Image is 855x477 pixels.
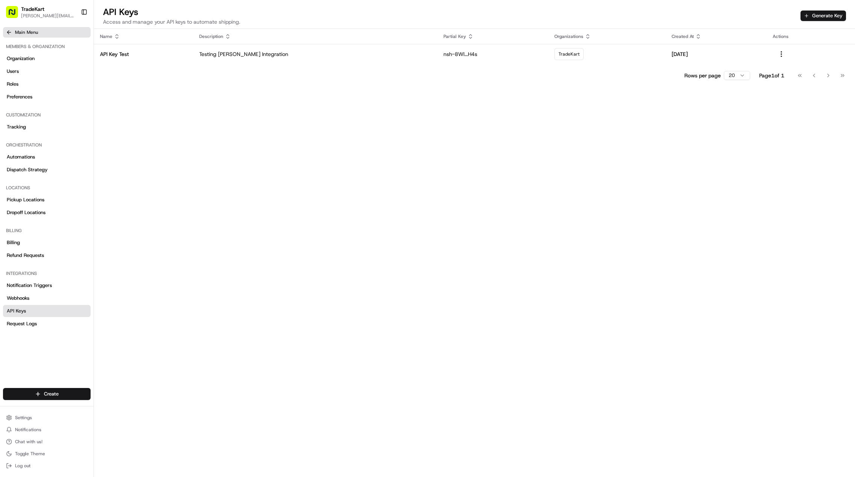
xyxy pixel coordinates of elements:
p: Access and manage your API keys to automate shipping. [103,18,240,26]
button: TradeKart[PERSON_NAME][EMAIL_ADDRESS][PERSON_NAME][DOMAIN_NAME] [3,3,78,21]
div: Past conversations [8,98,48,104]
span: Chat with us! [15,439,42,445]
span: Knowledge Base [15,168,58,175]
a: 💻API Documentation [61,165,124,178]
div: 📗 [8,169,14,175]
button: Chat with us! [3,436,91,447]
button: TradeKart [21,5,44,13]
a: 📗Knowledge Base [5,165,61,178]
a: Roles [3,78,91,90]
span: Notification Triggers [7,282,52,289]
a: API Keys [3,305,91,317]
div: 💻 [64,169,70,175]
div: Organizations [554,33,660,39]
p: API Key Test [100,50,187,58]
span: API Documentation [71,168,121,175]
div: Billing [3,225,91,237]
div: Orchestration [3,139,91,151]
a: Pickup Locations [3,194,91,206]
button: See all [117,96,137,105]
img: 4281594248423_2fcf9dad9f2a874258b8_72.png [16,72,29,85]
button: Log out [3,460,91,471]
span: [PERSON_NAME] [23,137,61,143]
button: Notifications [3,424,91,435]
img: Nash [8,8,23,23]
p: nsh-8Wl...H4s [443,50,542,58]
span: • [62,137,65,143]
span: Log out [15,463,30,469]
p: [DATE] [672,50,760,58]
div: Customization [3,109,91,121]
a: Automations [3,151,91,163]
div: Start new chat [34,72,123,79]
div: Integrations [3,267,91,279]
span: Settings [15,415,32,421]
button: Create [3,388,91,400]
a: Webhooks [3,292,91,304]
span: Toggle Theme [15,451,45,457]
span: Roles [7,81,18,88]
span: Organization [7,55,35,62]
span: Webhooks [7,295,29,302]
a: Organization [3,53,91,65]
input: Clear [20,48,124,56]
span: Dispatch Strategy [7,166,48,173]
span: [PERSON_NAME] [23,116,61,122]
div: Members & Organization [3,41,91,53]
div: Partial Key [443,33,542,39]
img: Grace Nketiah [8,130,20,142]
div: Description [199,33,432,39]
div: Locations [3,182,91,194]
a: Refund Requests [3,249,91,261]
img: Masood Aslam [8,109,20,121]
div: Name [100,33,187,39]
img: 1736555255976-a54dd68f-1ca7-489b-9aae-adbdc363a1c4 [15,137,21,143]
a: Preferences [3,91,91,103]
span: Request Logs [7,320,37,327]
button: [PERSON_NAME][EMAIL_ADDRESS][PERSON_NAME][DOMAIN_NAME] [21,13,75,19]
span: 9:12 AM [67,116,85,122]
a: Tracking [3,121,91,133]
div: Page 1 of 1 [759,72,784,79]
button: Settings [3,412,91,423]
span: Notifications [15,427,41,433]
span: • [62,116,65,122]
a: Notification Triggers [3,279,91,291]
img: 1736555255976-a54dd68f-1ca7-489b-9aae-adbdc363a1c4 [8,72,21,85]
div: We're available if you need us! [34,79,103,85]
button: Toggle Theme [3,448,91,459]
p: Testing [PERSON_NAME] Integration [199,50,432,58]
a: Request Logs [3,318,91,330]
span: Automations [7,154,35,160]
p: Rows per page [684,72,721,79]
span: 9:10 AM [67,137,85,143]
a: Dispatch Strategy [3,164,91,176]
span: Refund Requests [7,252,44,259]
a: Powered byPylon [53,186,91,192]
span: Users [7,68,19,75]
button: Start new chat [128,74,137,83]
div: Created At [672,33,760,39]
div: Actions [773,33,849,39]
button: Main Menu [3,27,91,38]
span: Main Menu [15,29,38,35]
h2: API Keys [103,6,240,18]
p: Welcome 👋 [8,30,137,42]
div: TradeKart [554,48,584,60]
span: Billing [7,239,20,246]
button: Generate Key [801,11,846,21]
a: Billing [3,237,91,249]
span: Pylon [75,186,91,192]
a: Users [3,65,91,77]
img: 1736555255976-a54dd68f-1ca7-489b-9aae-adbdc363a1c4 [15,117,21,123]
span: API Keys [7,308,26,314]
span: Pickup Locations [7,196,44,203]
span: Dropoff Locations [7,209,45,216]
span: Preferences [7,94,32,100]
a: Dropoff Locations [3,207,91,219]
span: Create [44,391,59,397]
span: Tracking [7,124,26,130]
